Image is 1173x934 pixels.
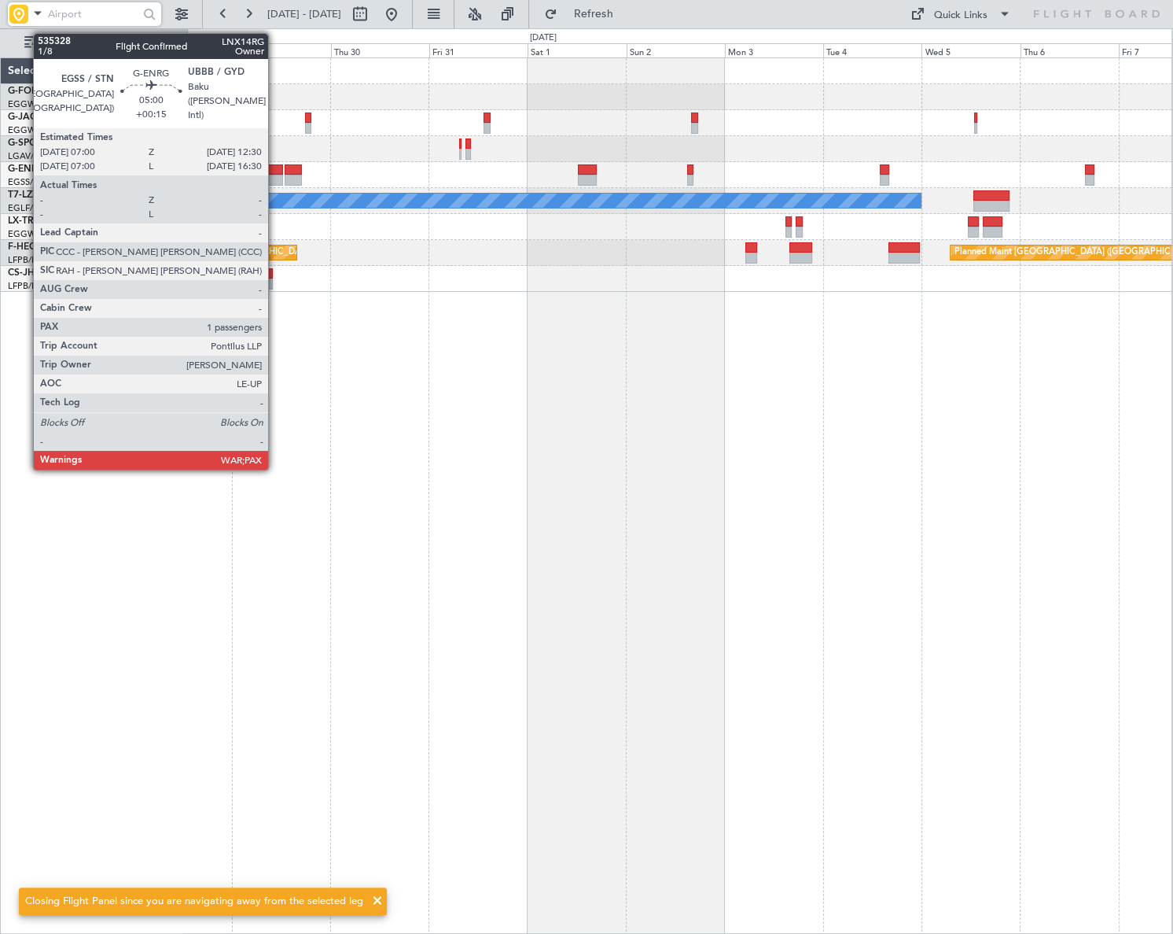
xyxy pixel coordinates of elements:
[8,242,86,252] a: F-HECDFalcon 7X
[17,31,171,56] button: Only With Activity
[8,216,92,226] a: LX-TROLegacy 650
[934,8,987,24] div: Quick Links
[8,87,101,96] a: G-FOMOGlobal 6000
[8,87,48,96] span: G-FOMO
[8,113,44,122] span: G-JAGA
[8,190,40,200] span: T7-LZZI
[8,242,42,252] span: F-HECD
[921,43,1020,57] div: Wed 5
[232,43,330,57] div: Wed 29
[8,268,42,278] span: CS-JHH
[725,43,823,57] div: Mon 3
[267,7,341,21] span: [DATE] - [DATE]
[41,38,166,49] span: Only With Activity
[8,98,55,110] a: EGGW/LTN
[903,2,1019,27] button: Quick Links
[25,894,363,910] div: Closing Flight Panel since you are navigating away from the selected leg
[8,138,92,148] a: G-SPCYLegacy 650
[429,43,528,57] div: Fri 31
[8,216,42,226] span: LX-TRO
[190,31,217,45] div: [DATE]
[68,241,315,264] div: Planned Maint [GEOGRAPHIC_DATA] ([GEOGRAPHIC_DATA])
[530,31,557,45] div: [DATE]
[823,43,921,57] div: Tue 4
[8,124,55,136] a: EGGW/LTN
[8,164,45,174] span: G-ENRG
[8,150,50,162] a: LGAV/ATH
[48,2,138,26] input: Airport
[561,9,627,20] span: Refresh
[627,43,725,57] div: Sun 2
[8,280,49,292] a: LFPB/LBG
[8,176,50,188] a: EGSS/STN
[331,43,429,57] div: Thu 30
[8,190,93,200] a: T7-LZZIPraetor 600
[8,254,49,266] a: LFPB/LBG
[8,164,97,174] a: G-ENRGPraetor 600
[8,202,49,214] a: EGLF/FAB
[8,268,95,278] a: CS-JHHGlobal 6000
[8,138,42,148] span: G-SPCY
[537,2,631,27] button: Refresh
[8,228,55,240] a: EGGW/LTN
[8,113,99,122] a: G-JAGAPhenom 300
[528,43,626,57] div: Sat 1
[1020,43,1119,57] div: Thu 6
